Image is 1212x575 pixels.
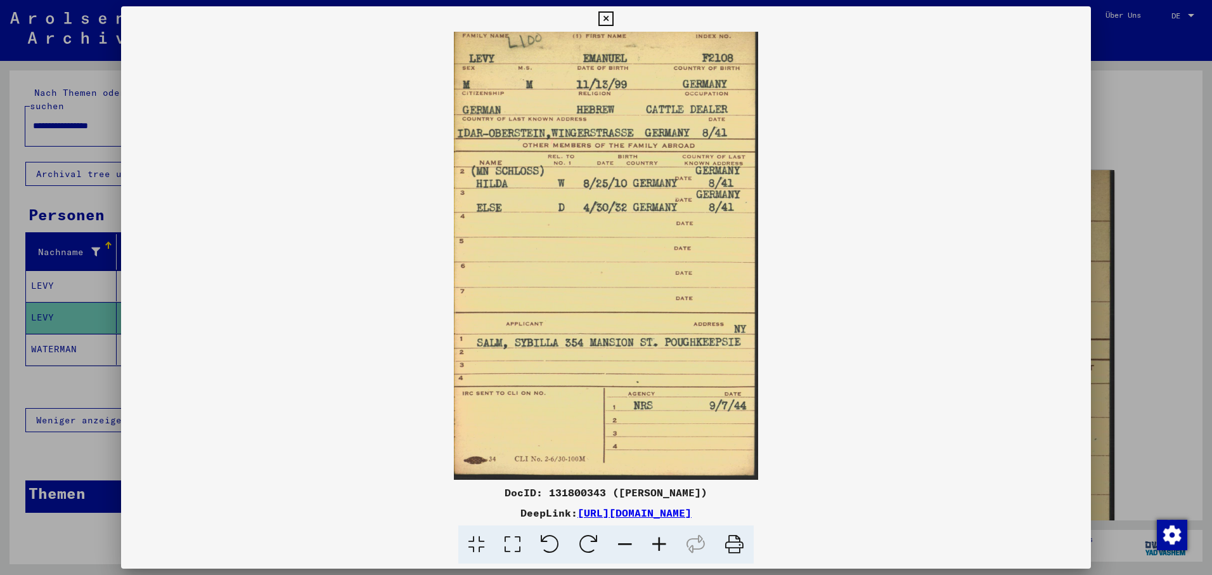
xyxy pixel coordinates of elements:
div: DocID: 131800343 ([PERSON_NAME]) [121,485,1091,500]
img: Zustimmung ändern [1157,520,1187,550]
div: DeepLink: [121,505,1091,520]
div: Zustimmung ändern [1156,519,1187,550]
img: 001.jpg [121,32,1091,480]
a: [URL][DOMAIN_NAME] [577,506,692,519]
